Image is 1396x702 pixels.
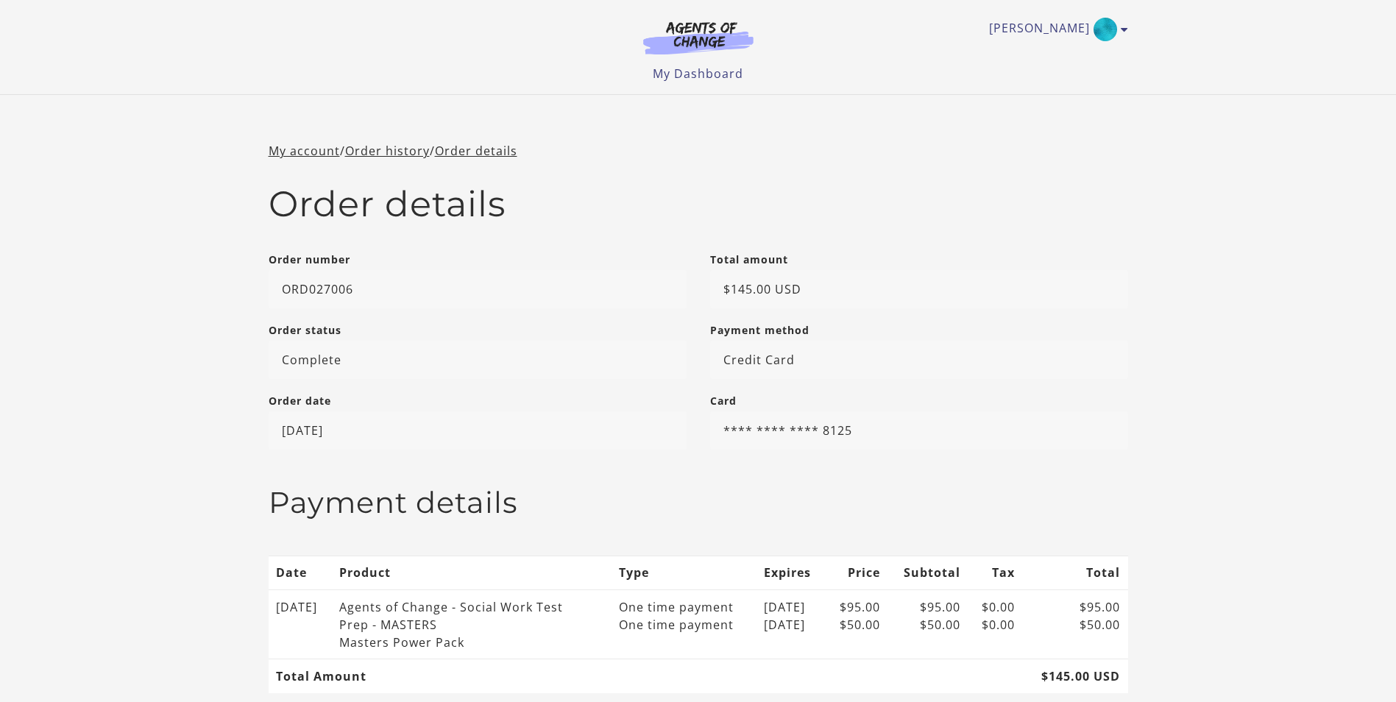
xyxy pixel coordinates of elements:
[269,143,340,159] a: My account
[276,668,366,684] strong: Total Amount
[826,556,888,589] th: Price
[269,589,332,659] td: [DATE]
[611,556,756,589] th: Type
[611,589,756,659] td: One time payment One time payment
[710,341,1128,379] p: Credit Card
[968,556,1023,589] th: Tax
[269,485,1128,520] h3: Payment details
[339,598,575,651] div: Agents of Change - Social Work Test Prep - MASTERS Masters Power Pack
[989,18,1121,41] a: Toggle menu
[710,323,809,337] strong: Payment method
[710,270,1128,308] p: $145.00 USD
[888,556,968,589] th: Subtotal
[826,589,888,659] td: $95.00 $50.00
[628,21,769,54] img: Agents of Change Logo
[1023,556,1128,589] th: Total
[269,252,350,266] strong: Order number
[331,556,610,589] th: Product
[269,394,331,408] strong: Order date
[888,589,968,659] td: $95.00 $50.00
[710,252,788,266] strong: Total amount
[653,65,743,82] a: My Dashboard
[269,183,1128,226] h2: Order details
[968,589,1023,659] td: $0.00 $0.00
[756,556,826,589] th: Expires
[269,323,341,337] strong: Order status
[269,411,687,450] p: [DATE]
[756,589,826,659] td: [DATE] [DATE]
[269,270,687,308] p: ORD027006
[710,394,737,408] strong: Card
[1023,589,1128,659] td: $95.00 $50.00
[269,556,332,589] th: Date
[269,341,687,379] p: Complete
[345,143,430,159] a: Order history
[435,143,517,159] a: Order details
[1041,668,1120,684] strong: $145.00 USD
